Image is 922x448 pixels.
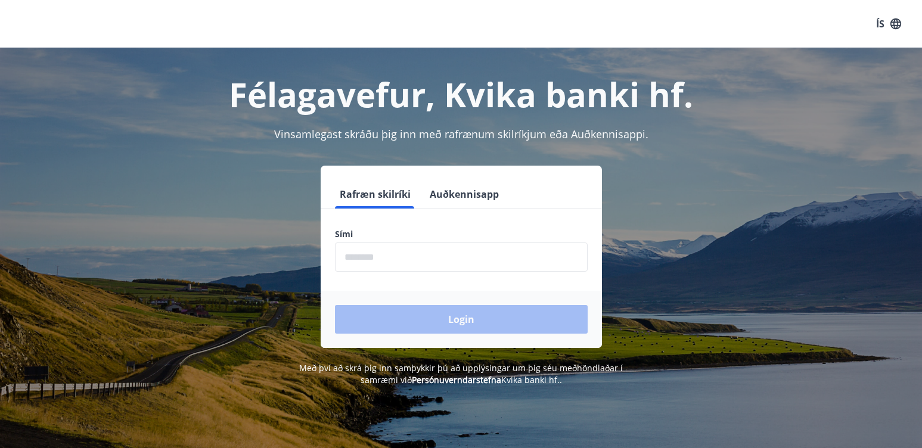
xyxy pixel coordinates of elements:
[335,228,588,240] label: Sími
[299,362,623,385] span: Með því að skrá þig inn samþykkir þú að upplýsingar um þig séu meðhöndlaðar í samræmi við Kvika b...
[274,127,648,141] span: Vinsamlegast skráðu þig inn með rafrænum skilríkjum eða Auðkennisappi.
[425,180,504,209] button: Auðkennisapp
[412,374,501,385] a: Persónuverndarstefna
[46,71,876,117] h1: Félagavefur, Kvika banki hf.
[870,13,908,35] button: ÍS
[335,180,415,209] button: Rafræn skilríki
